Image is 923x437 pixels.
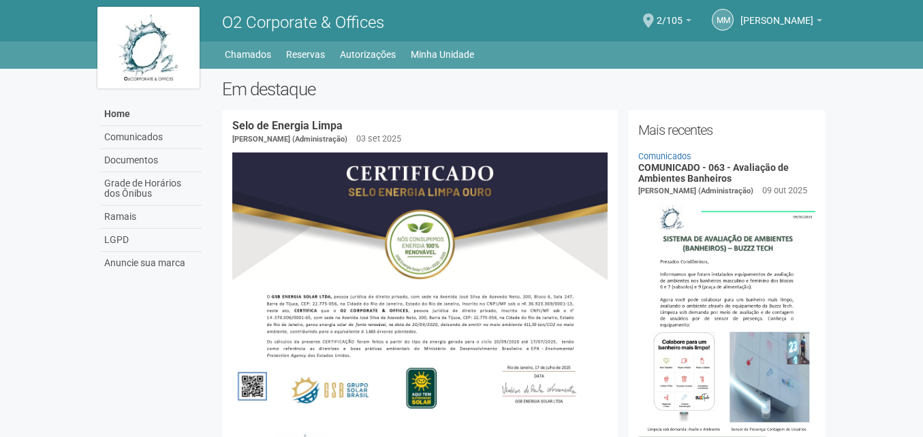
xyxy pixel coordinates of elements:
[101,252,202,274] a: Anuncie sua marca
[232,135,347,144] span: [PERSON_NAME] (Administração)
[411,45,474,64] a: Minha Unidade
[101,149,202,172] a: Documentos
[101,206,202,229] a: Ramais
[101,126,202,149] a: Comunicados
[657,17,691,28] a: 2/105
[638,120,816,140] h2: Mais recentes
[740,2,813,26] span: Marcelo Marins
[638,187,753,195] span: [PERSON_NAME] (Administração)
[232,119,343,132] a: Selo de Energia Limpa
[101,229,202,252] a: LGPD
[222,13,384,32] span: O2 Corporate & Offices
[225,45,271,64] a: Chamados
[356,133,401,145] div: 03 set 2025
[101,103,202,126] a: Home
[762,184,807,197] div: 09 out 2025
[101,172,202,206] a: Grade de Horários dos Ônibus
[740,17,822,28] a: [PERSON_NAME]
[638,162,789,183] a: COMUNICADO - 063 - Avaliação de Ambientes Banheiros
[712,9,734,31] a: MM
[638,151,691,161] a: Comunicados
[97,7,200,88] img: logo.jpg
[657,2,683,26] span: 2/105
[232,152,608,418] img: COMUNICADO%20-%20054%20-%20Selo%20de%20Energia%20Limpa%20-%20P%C3%A1g.%202.jpg
[286,45,325,64] a: Reservas
[340,45,396,64] a: Autorizações
[222,79,826,99] h2: Em destaque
